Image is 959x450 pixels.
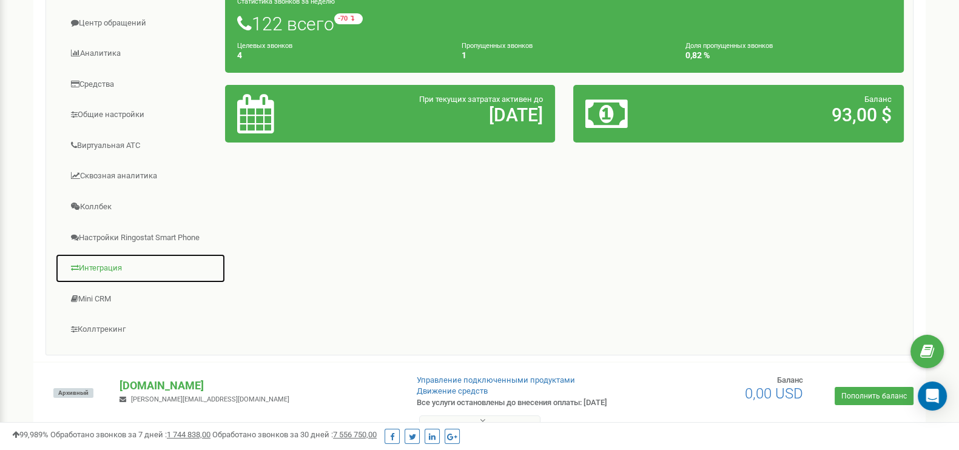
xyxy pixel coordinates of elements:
span: Баланс [864,95,892,104]
a: Средства [55,70,226,99]
h2: [DATE] [345,105,543,125]
a: Пополнить баланс [835,387,914,405]
span: Баланс [776,375,803,385]
a: Коллтрекинг [55,315,226,344]
small: Пропущенных звонков [462,42,533,50]
a: Виртуальная АТС [55,131,226,161]
h4: 0,82 % [685,51,892,60]
a: Аналитика [55,39,226,69]
h2: 93,00 $ [694,105,892,125]
small: Доля пропущенных звонков [685,42,773,50]
h4: 1 [462,51,668,60]
span: При текущих затратах активен до [419,95,543,104]
a: Интеграция [55,254,226,283]
p: [DOMAIN_NAME] [119,378,397,394]
span: Обработано звонков за 7 дней : [50,430,210,439]
div: Open Intercom Messenger [918,381,947,411]
small: -70 [334,13,363,24]
a: Движение средств [417,386,488,395]
a: Центр обращений [55,8,226,38]
span: [PERSON_NAME][EMAIL_ADDRESS][DOMAIN_NAME] [131,395,289,403]
span: 99,989% [12,430,49,439]
u: 7 556 750,00 [333,430,377,439]
a: Коллбек [55,192,226,222]
a: Общие настройки [55,100,226,130]
span: Архивный [53,388,93,398]
span: 0,00 USD [744,385,803,402]
p: Все услуги остановлены до внесения оплаты: [DATE] [417,397,620,409]
span: Обработано звонков за 30 дней : [212,430,377,439]
h1: 122 всего [237,13,892,34]
a: Сквозная аналитика [55,161,226,191]
u: 1 744 838,00 [167,430,210,439]
a: Настройки Ringostat Smart Phone [55,223,226,253]
small: Целевых звонков [237,42,292,50]
h4: 4 [237,51,443,60]
a: Управление подключенными продуктами [417,375,575,385]
a: Mini CRM [55,284,226,314]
